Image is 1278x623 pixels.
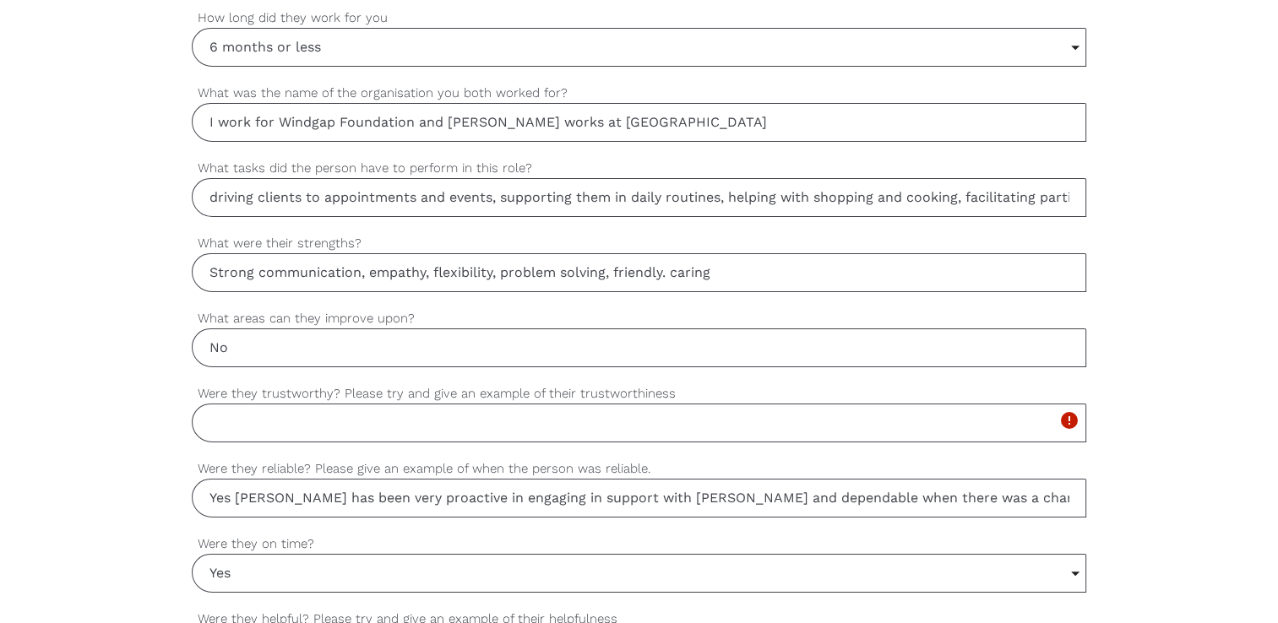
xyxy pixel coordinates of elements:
label: Were they reliable? Please give an example of when the person was reliable. [192,459,1086,479]
i: error [1059,410,1080,431]
label: Were they on time? [192,534,1086,554]
label: What was the name of the organisation you both worked for? [192,84,1086,103]
label: Were they trustworthy? Please try and give an example of their trustworthiness [192,384,1086,404]
label: How long did they work for you [192,8,1086,28]
label: What were their strengths? [192,234,1086,253]
label: What tasks did the person have to perform in this role? [192,159,1086,178]
label: What areas can they improve upon? [192,309,1086,328]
